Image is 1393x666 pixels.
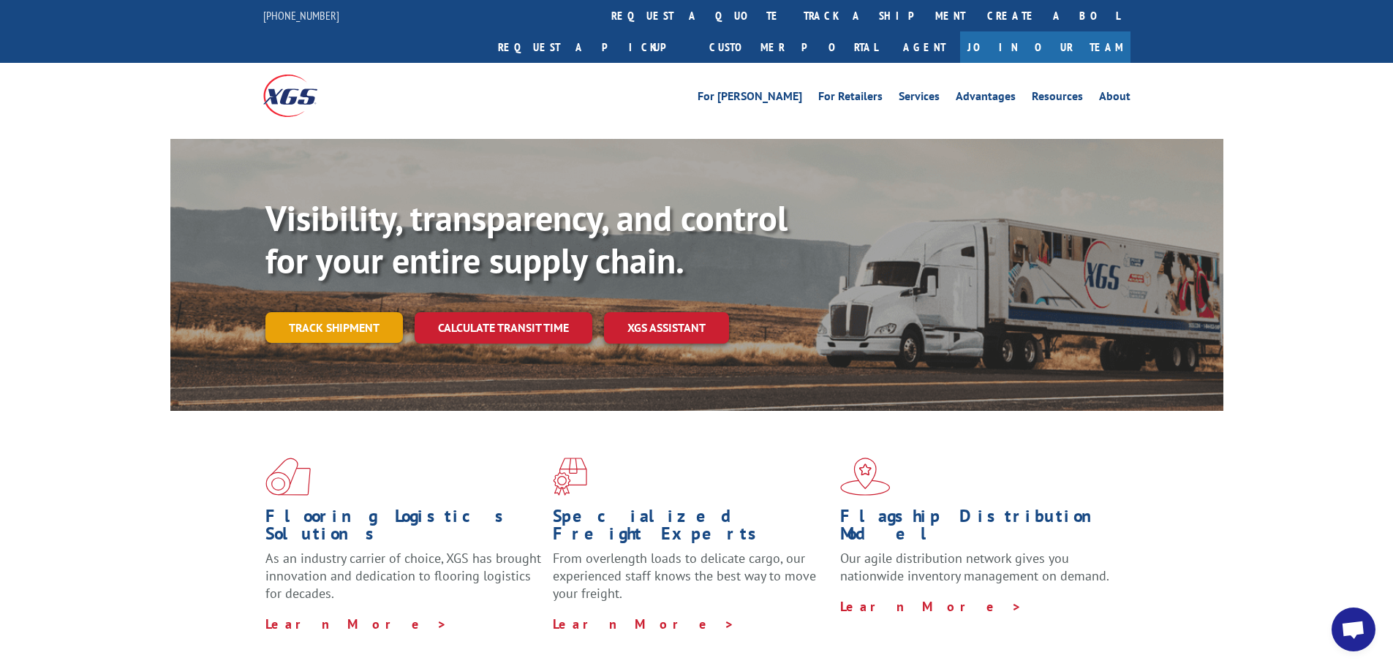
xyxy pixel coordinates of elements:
img: xgs-icon-flagship-distribution-model-red [840,458,891,496]
a: For Retailers [818,91,883,107]
a: Calculate transit time [415,312,592,344]
a: Learn More > [265,616,448,632]
a: Join Our Team [960,31,1130,63]
h1: Specialized Freight Experts [553,507,829,550]
img: xgs-icon-total-supply-chain-intelligence-red [265,458,311,496]
a: Agent [888,31,960,63]
span: Our agile distribution network gives you nationwide inventory management on demand. [840,550,1109,584]
a: Request a pickup [487,31,698,63]
a: Resources [1032,91,1083,107]
h1: Flooring Logistics Solutions [265,507,542,550]
a: About [1099,91,1130,107]
a: [PHONE_NUMBER] [263,8,339,23]
span: As an industry carrier of choice, XGS has brought innovation and dedication to flooring logistics... [265,550,541,602]
h1: Flagship Distribution Model [840,507,1117,550]
b: Visibility, transparency, and control for your entire supply chain. [265,195,788,283]
a: Services [899,91,940,107]
p: From overlength loads to delicate cargo, our experienced staff knows the best way to move your fr... [553,550,829,615]
a: Customer Portal [698,31,888,63]
a: For [PERSON_NAME] [698,91,802,107]
img: xgs-icon-focused-on-flooring-red [553,458,587,496]
a: Learn More > [840,598,1022,615]
div: Open chat [1332,608,1375,651]
a: Advantages [956,91,1016,107]
a: XGS ASSISTANT [604,312,729,344]
a: Track shipment [265,312,403,343]
a: Learn More > [553,616,735,632]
